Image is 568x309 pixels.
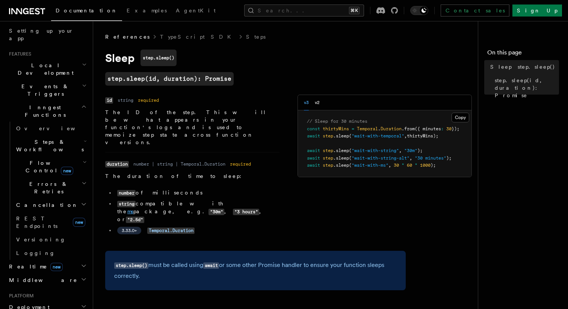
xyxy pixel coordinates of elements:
[323,155,333,161] span: step
[349,155,352,161] span: (
[410,6,428,15] button: Toggle dark mode
[333,163,349,168] span: .sleep
[487,48,559,60] h4: On this page
[13,233,88,246] a: Versioning
[407,163,412,168] span: 60
[512,5,562,17] a: Sign Up
[407,133,438,139] span: thirtyMins);
[492,74,559,102] a: step.sleep(id, duration): Promise
[415,126,441,131] span: ({ minutes
[352,133,404,139] span: "wait-with-temporal"
[6,62,82,77] span: Local Development
[315,95,320,110] button: v2
[404,148,417,153] span: "30m"
[147,228,195,234] code: Temporal.Duration
[13,122,88,135] a: Overview
[122,2,171,20] a: Examples
[105,50,406,66] h1: Sleep
[6,273,88,287] button: Middleware
[6,104,81,119] span: Inngest Functions
[171,2,220,20] a: AgentKit
[6,122,88,260] div: Inngest Functions
[105,97,113,104] code: id
[352,155,409,161] span: "wait-with-string-alt"
[323,133,333,139] span: step
[140,50,177,66] code: step.sleep()
[122,228,137,234] span: 3.33.0+
[378,126,381,131] span: .
[13,212,88,233] a: REST Endpointsnew
[446,155,452,161] span: );
[105,33,150,41] span: References
[16,216,57,229] span: REST Endpoints
[114,260,397,281] p: must be called using or some other Promise handler to ensure your function sleeps correctly.
[415,155,446,161] span: "30 minutes"
[352,148,399,153] span: "wait-with-string"
[307,148,320,153] span: await
[203,262,219,269] code: await
[6,24,88,45] a: Setting up your app
[490,63,555,71] span: Sleep step.sleep()
[127,8,167,14] span: Examples
[307,126,320,131] span: const
[409,155,412,161] span: ,
[73,218,85,227] span: new
[402,126,415,131] span: .from
[431,163,436,168] span: );
[452,113,469,122] button: Copy
[126,217,144,223] code: "2.5d"
[495,77,559,99] span: step.sleep(id, duration): Promise
[117,201,136,207] code: string
[6,293,34,299] span: Platform
[399,148,402,153] span: ,
[307,133,320,139] span: await
[6,101,88,122] button: Inngest Functions
[13,177,88,198] button: Errors & Retries
[323,148,333,153] span: step
[333,133,349,139] span: .sleep
[160,33,236,41] a: TypeScript SDK
[16,125,94,131] span: Overview
[381,126,402,131] span: Duration
[244,5,364,17] button: Search...⌘K
[133,161,225,167] dd: number | string | Temporal.Duration
[6,276,77,284] span: Middleware
[388,163,391,168] span: ,
[9,28,74,41] span: Setting up your app
[394,163,399,168] span: 30
[349,163,352,168] span: (
[16,237,66,243] span: Versioning
[208,209,224,215] code: "30m"
[417,148,423,153] span: );
[452,126,459,131] span: });
[352,163,388,168] span: "wait-with-ms"
[307,163,320,168] span: await
[307,119,367,124] span: // Sleep for 30 minutes
[50,263,63,271] span: new
[13,135,88,156] button: Steps & Workflows
[13,156,88,177] button: Flow Controlnew
[6,59,88,80] button: Local Development
[6,80,88,101] button: Events & Triggers
[6,263,63,270] span: Realtime
[304,95,309,110] button: v3
[105,161,129,167] code: duration
[404,133,407,139] span: ,
[61,167,73,175] span: new
[6,260,88,273] button: Realtimenew
[333,155,349,161] span: .sleep
[246,33,266,41] a: Steps
[13,201,78,209] span: Cancellation
[51,2,122,21] a: Documentation
[117,190,136,196] code: number
[13,180,82,195] span: Errors & Retries
[16,250,55,256] span: Logging
[233,209,259,215] code: "3 hours"
[147,227,195,233] a: Temporal.Duration
[105,172,279,180] p: The duration of time to sleep:
[333,148,349,153] span: .sleep
[441,5,509,17] a: Contact sales
[357,126,378,131] span: Temporal
[105,72,234,86] a: step.sleep(id, duration): Promise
